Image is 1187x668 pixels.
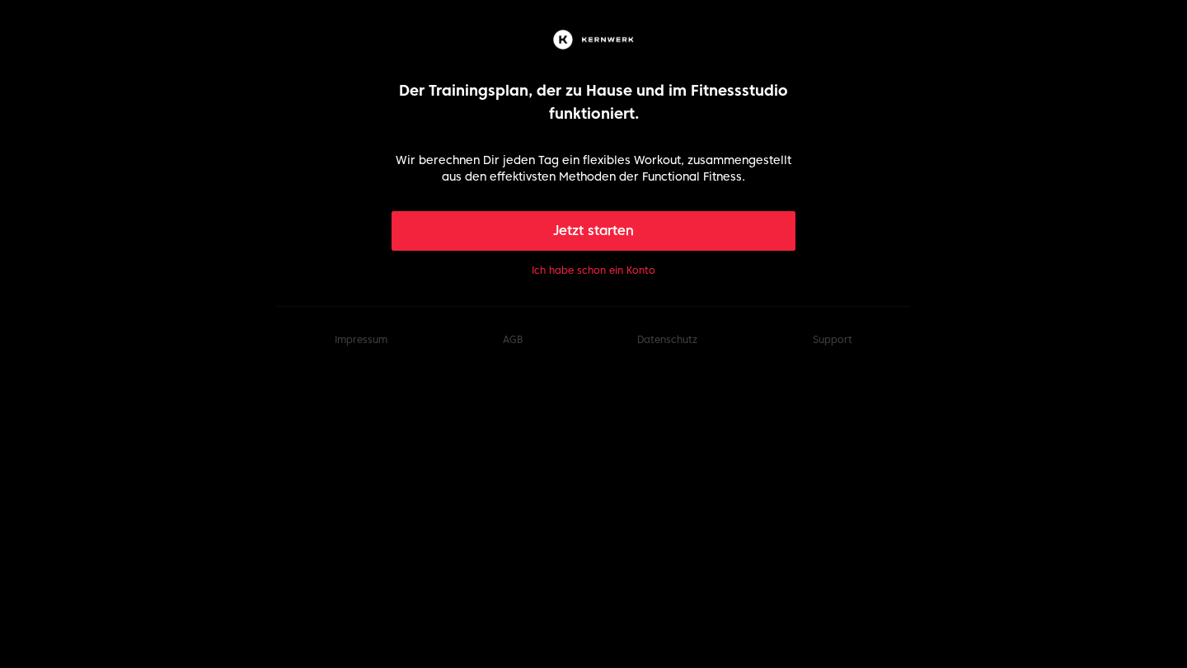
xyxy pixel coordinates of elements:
[813,333,852,346] button: Support
[532,264,655,277] button: Ich habe schon ein Konto
[392,211,796,251] button: Jetzt starten
[637,333,697,346] a: Datenschutz
[335,333,387,346] a: Impressum
[550,26,637,53] img: Kernwerk®
[392,79,796,125] p: Der Trainingsplan, der zu Hause und im Fitnessstudio funktioniert.
[503,333,523,346] a: AGB
[392,152,796,185] p: Wir berechnen Dir jeden Tag ein flexibles Workout, zusammengestellt aus den effektivsten Methoden...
